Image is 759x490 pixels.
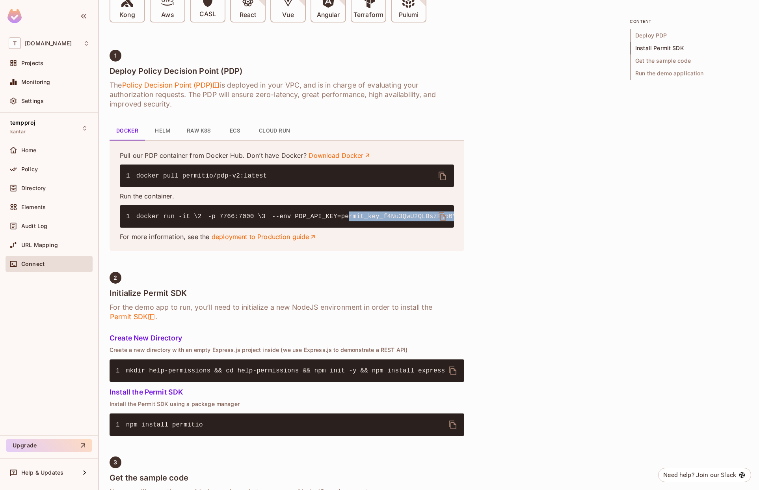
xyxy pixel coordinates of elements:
[145,122,180,140] button: Helm
[110,473,464,483] h4: Get the sample code
[6,439,92,452] button: Upgrade
[126,367,445,374] span: mkdir help-permissions && cd help-permissions && npm init -y && npm install express
[21,242,58,248] span: URL Mapping
[180,122,217,140] button: Raw K8s
[433,207,452,226] button: delete
[116,366,126,376] span: 1
[110,303,464,322] h6: For the demo app to run, you’ll need to initialize a new NodeJS environment in order to install t...
[630,42,748,54] span: Install Permit SDK
[10,129,26,135] span: kantar
[119,11,135,19] p: Kong
[25,40,72,47] span: Workspace: tk-permit.io
[110,80,464,109] h6: The is deployed in your VPC, and is in charge of evaluating your authorization requests. The PDP ...
[21,166,38,172] span: Policy
[126,212,136,221] span: 1
[161,11,173,19] p: Aws
[253,122,297,140] button: Cloud Run
[110,401,464,407] p: Install the Permit SDK using a package manager
[120,232,454,241] p: For more information, see the
[7,9,22,23] img: SReyMgAAAABJRU5ErkJggg==
[110,288,464,298] h4: Initialize Permit SDK
[113,459,117,466] span: 3
[116,420,126,430] span: 1
[353,11,383,19] p: Terraform
[21,147,37,153] span: Home
[399,11,419,19] p: Pulumi
[21,223,47,229] span: Audit Log
[443,361,462,380] button: delete
[663,470,736,480] div: Need help? Join our Slack
[113,275,117,281] span: 2
[120,192,454,200] p: Run the container.
[630,67,748,80] span: Run the demo application
[110,334,464,342] h5: Create New Directory
[21,469,63,476] span: Help & Updates
[317,11,340,19] p: Angular
[110,388,464,396] h5: Install the Permit SDK
[217,122,253,140] button: ECS
[114,52,117,59] span: 1
[21,204,46,210] span: Elements
[110,66,464,76] h4: Deploy Policy Decision Point (PDP)
[212,232,317,241] a: deployment to Production guide
[126,421,203,428] span: npm install permitio
[136,172,267,180] span: docker pull permitio/pdp-v2:latest
[9,37,21,49] span: T
[110,122,145,140] button: Docker
[21,79,50,85] span: Monitoring
[21,185,46,191] span: Directory
[433,166,452,185] button: delete
[309,151,371,160] a: Download Docker
[21,98,44,104] span: Settings
[21,261,45,267] span: Connect
[262,212,272,221] span: 3
[110,347,464,353] p: Create a new directory with an empty Express.js project inside (we use Express.js to demonstrate ...
[199,10,216,18] p: CASL
[110,312,155,322] span: Permit SDK
[21,60,43,66] span: Projects
[126,171,136,181] span: 1
[282,11,294,19] p: Vue
[630,54,748,67] span: Get the sample code
[136,213,198,220] span: docker run -it \
[443,415,462,434] button: delete
[630,29,748,42] span: Deploy PDP
[122,80,220,90] span: Policy Decision Point (PDP)
[10,120,35,126] span: tempproj
[240,11,256,19] p: React
[630,18,748,24] p: content
[120,151,454,160] p: Pull our PDP container from Docker Hub. Don’t have Docker?
[198,212,208,221] span: 2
